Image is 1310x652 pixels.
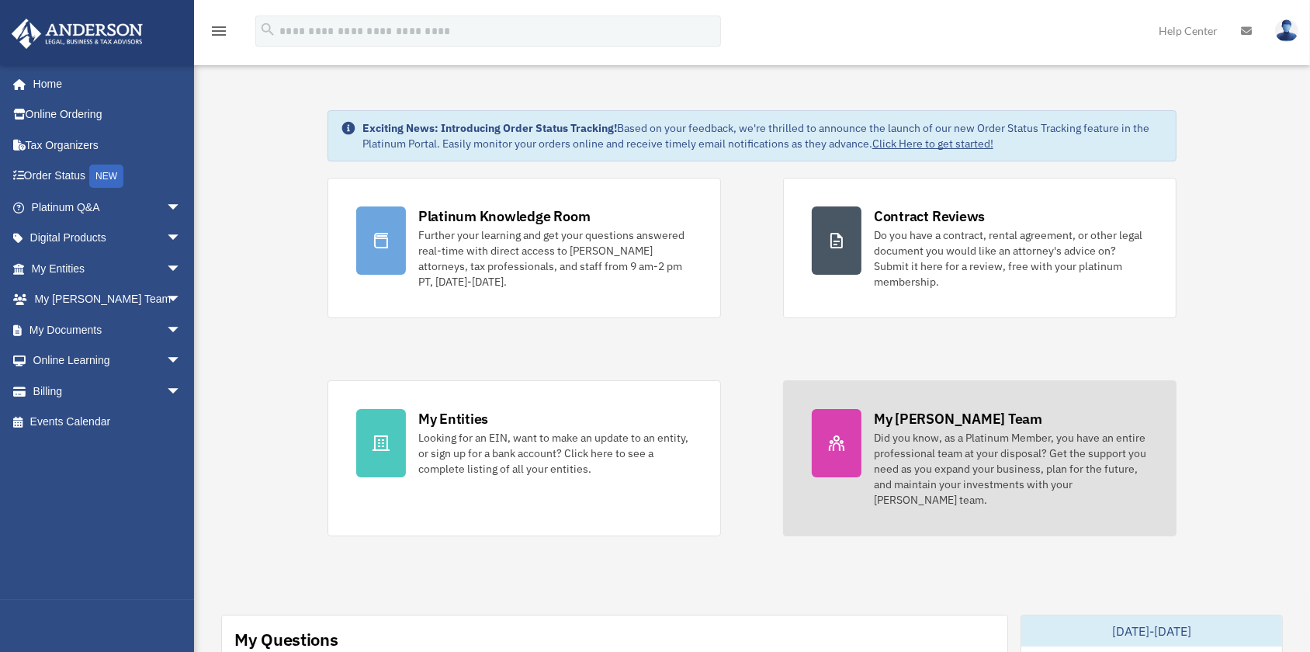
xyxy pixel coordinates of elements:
[327,380,721,536] a: My Entities Looking for an EIN, want to make an update to an entity, or sign up for a bank accoun...
[7,19,147,49] img: Anderson Advisors Platinum Portal
[783,178,1177,318] a: Contract Reviews Do you have a contract, rental agreement, or other legal document you would like...
[872,137,993,151] a: Click Here to get started!
[11,130,205,161] a: Tax Organizers
[166,223,197,255] span: arrow_drop_down
[259,21,276,38] i: search
[166,192,197,224] span: arrow_drop_down
[783,380,1177,536] a: My [PERSON_NAME] Team Did you know, as a Platinum Member, you have an entire professional team at...
[11,284,205,315] a: My [PERSON_NAME] Teamarrow_drop_down
[11,161,205,192] a: Order StatusNEW
[11,314,205,345] a: My Documentsarrow_drop_down
[11,99,205,130] a: Online Ordering
[11,223,205,254] a: Digital Productsarrow_drop_down
[418,409,488,428] div: My Entities
[11,68,197,99] a: Home
[11,407,205,438] a: Events Calendar
[1021,616,1282,647] div: [DATE]-[DATE]
[166,376,197,407] span: arrow_drop_down
[418,227,692,290] div: Further your learning and get your questions answered real-time with direct access to [PERSON_NAM...
[11,192,205,223] a: Platinum Q&Aarrow_drop_down
[11,253,205,284] a: My Entitiesarrow_drop_down
[874,227,1148,290] div: Do you have a contract, rental agreement, or other legal document you would like an attorney's ad...
[874,409,1042,428] div: My [PERSON_NAME] Team
[362,121,617,135] strong: Exciting News: Introducing Order Status Tracking!
[210,22,228,40] i: menu
[11,345,205,376] a: Online Learningarrow_drop_down
[1275,19,1298,42] img: User Pic
[234,628,338,651] div: My Questions
[89,165,123,188] div: NEW
[418,430,692,477] div: Looking for an EIN, want to make an update to an entity, or sign up for a bank account? Click her...
[874,430,1148,508] div: Did you know, as a Platinum Member, you have an entire professional team at your disposal? Get th...
[362,120,1163,151] div: Based on your feedback, we're thrilled to announce the launch of our new Order Status Tracking fe...
[418,206,591,226] div: Platinum Knowledge Room
[327,178,721,318] a: Platinum Knowledge Room Further your learning and get your questions answered real-time with dire...
[210,27,228,40] a: menu
[166,253,197,285] span: arrow_drop_down
[166,314,197,346] span: arrow_drop_down
[166,284,197,316] span: arrow_drop_down
[874,206,985,226] div: Contract Reviews
[166,345,197,377] span: arrow_drop_down
[11,376,205,407] a: Billingarrow_drop_down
